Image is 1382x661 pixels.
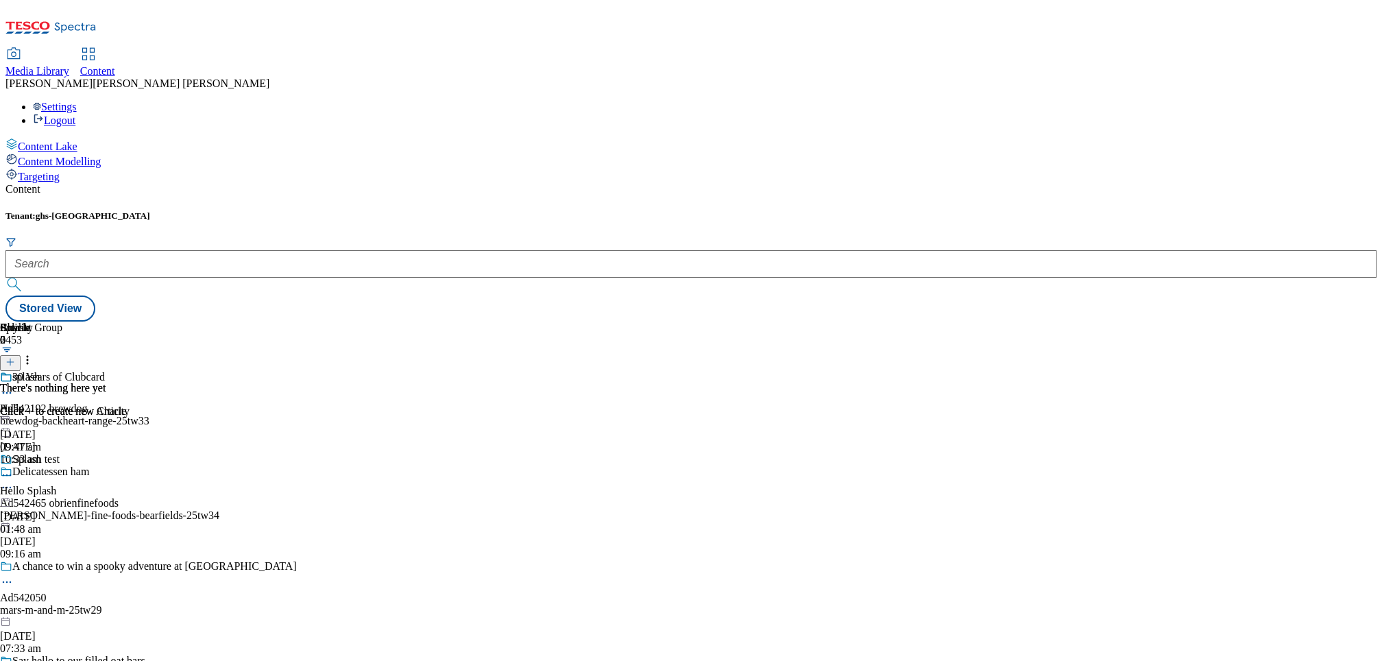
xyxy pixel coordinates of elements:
span: Targeting [18,171,60,182]
div: Splash test [12,453,60,466]
input: Search [5,250,1377,278]
span: Content Modelling [18,156,101,167]
span: Content [80,65,115,77]
a: Content Lake [5,138,1377,153]
span: Media Library [5,65,69,77]
a: Targeting [5,168,1377,183]
span: Content Lake [18,141,77,152]
h5: Tenant: [5,211,1377,221]
div: A chance to win a spooky adventure at [GEOGRAPHIC_DATA] [12,560,297,573]
span: [PERSON_NAME] [PERSON_NAME] [93,77,269,89]
a: Settings [33,101,77,112]
span: [PERSON_NAME] [5,77,93,89]
div: Content [5,183,1377,195]
a: Logout [33,115,75,126]
svg: Search Filters [5,237,16,248]
a: Content [80,49,115,77]
a: Content Modelling [5,153,1377,168]
button: Stored View [5,296,95,322]
span: ghs-[GEOGRAPHIC_DATA] [36,211,150,221]
a: Media Library [5,49,69,77]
